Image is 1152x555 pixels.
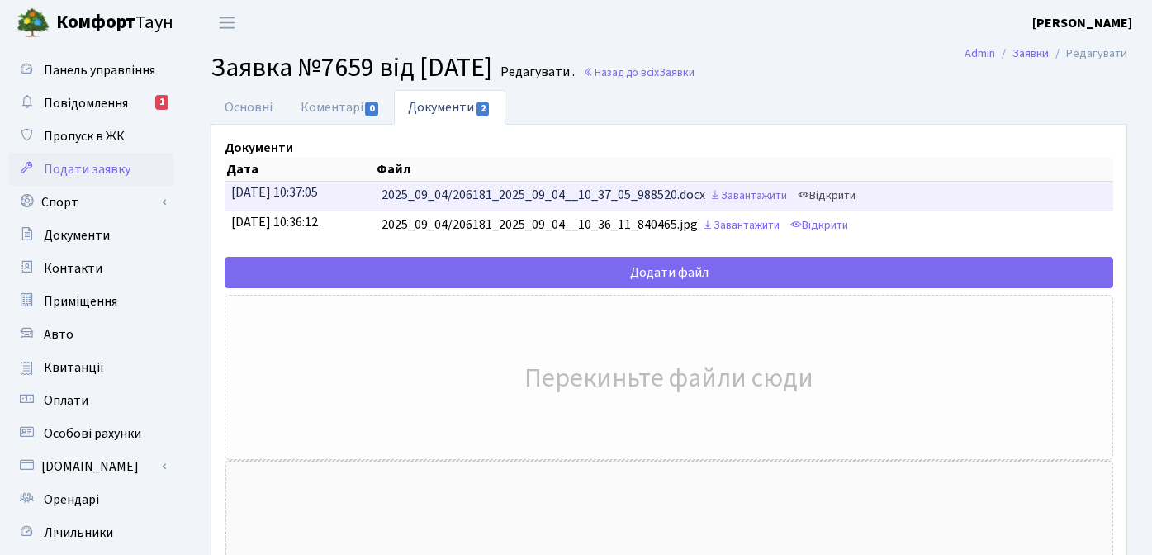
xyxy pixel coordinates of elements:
li: Редагувати [1049,45,1127,63]
td: [DATE] 10:37:05 [225,182,375,211]
span: Заявка №7659 від [DATE] [211,49,492,87]
a: Оплати [8,384,173,417]
a: Контакти [8,252,173,285]
b: [PERSON_NAME] [1032,14,1132,32]
span: 0 [365,102,378,116]
a: Орендарі [8,483,173,516]
span: 2 [476,102,490,116]
span: Повідомлення [44,94,128,112]
td: [DATE] 10:36:12 [225,211,375,241]
a: Завантажити [698,213,784,239]
a: Приміщення [8,285,173,318]
a: Панель управління [8,54,173,87]
a: Повідомлення1 [8,87,173,120]
a: Основні [211,90,287,125]
span: Панель управління [44,61,155,79]
span: Квитанції [44,358,104,377]
span: Таун [56,9,173,37]
nav: breadcrumb [940,36,1152,71]
a: Авто [8,318,173,351]
span: Приміщення [44,292,117,311]
span: Особові рахунки [44,425,141,443]
td: 2025_09_04/206181_2025_09_04__10_36_11_840465.jpg [375,211,1113,241]
td: 2025_09_04/206181_2025_09_04__10_37_05_988520.docx [375,182,1113,211]
a: Спорт [8,186,173,219]
a: Подати заявку [8,153,173,186]
a: Квитанції [8,351,173,384]
a: Відкрити [786,213,852,239]
a: Відкрити [794,183,860,209]
a: Лічильники [8,516,173,549]
a: Коментарі [287,90,394,125]
label: Документи [225,138,293,158]
th: Файл [375,158,1113,182]
span: Заявки [659,64,695,80]
span: Орендарі [44,491,99,509]
a: Admin [965,45,995,62]
a: Особові рахунки [8,417,173,450]
span: Пропуск в ЖК [44,127,125,145]
button: Переключити навігацію [206,9,248,36]
span: Лічильники [44,524,113,542]
a: Пропуск в ЖК [8,120,173,153]
th: Дата [225,158,375,182]
div: 1 [155,95,168,110]
a: Документи [394,90,505,125]
a: Назад до всіхЗаявки [583,64,695,80]
span: Подати заявку [44,160,130,178]
small: Редагувати . [497,64,575,80]
a: [DOMAIN_NAME] [8,450,173,483]
a: [PERSON_NAME] [1032,13,1132,33]
a: Завантажити [705,183,791,209]
span: Оплати [44,391,88,410]
img: logo.png [17,7,50,40]
a: Документи [8,219,173,252]
span: Контакти [44,259,102,277]
a: Заявки [1012,45,1049,62]
span: Авто [44,325,73,344]
span: Документи [44,226,110,244]
b: Комфорт [56,9,135,36]
div: Додати файл [225,257,1113,288]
